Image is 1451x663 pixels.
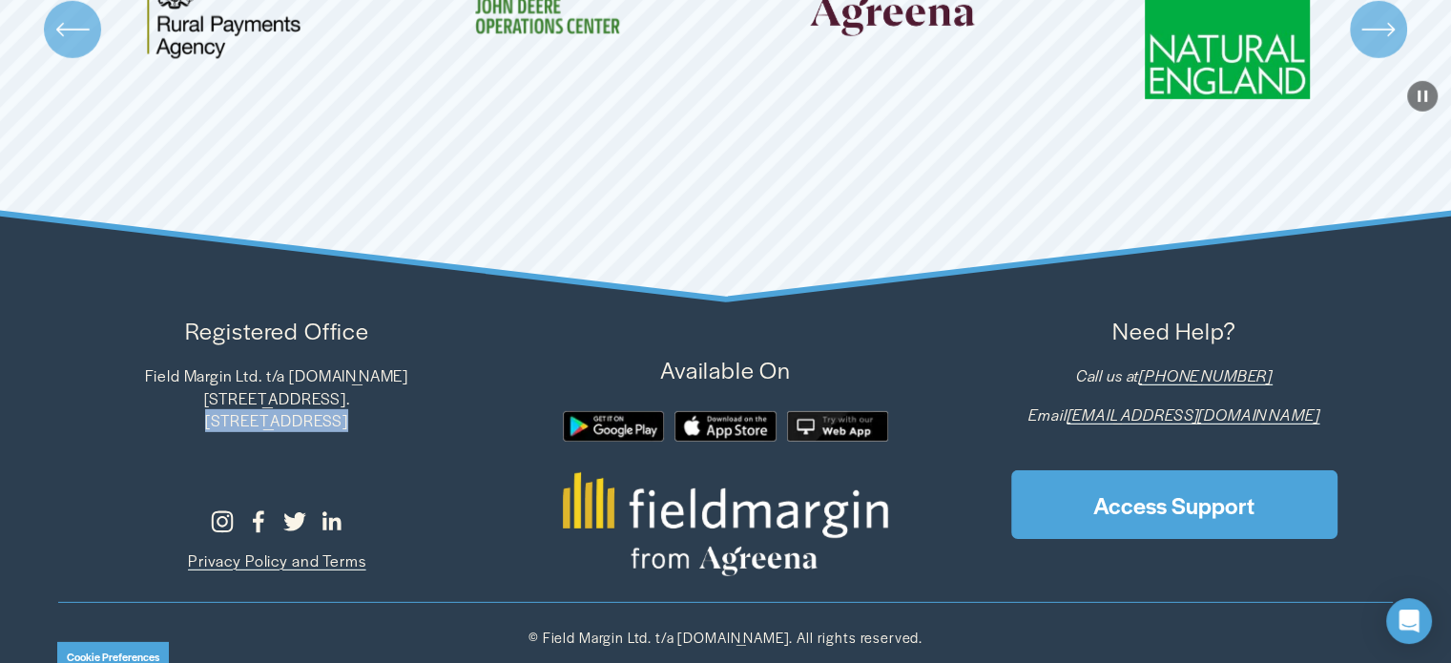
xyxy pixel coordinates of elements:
a: Privacy Policy and Terms [188,549,365,572]
p: Available On [507,353,944,387]
p: Registered Office [58,314,496,348]
p: © Field Margin Ltd. t/a [DOMAIN_NAME]. All rights reserved. [58,628,1394,648]
p: Field Margin Ltd. t/a [DOMAIN_NAME] [STREET_ADDRESS]. [STREET_ADDRESS] [58,364,496,432]
em: Email [1028,404,1067,425]
p: Need Help? [955,314,1393,348]
em: [PHONE_NUMBER] [1139,364,1273,386]
a: [PHONE_NUMBER] [1139,364,1273,387]
a: Instagram [211,510,234,533]
a: [EMAIL_ADDRESS][DOMAIN_NAME] [1067,404,1319,426]
div: Open Intercom Messenger [1386,598,1432,644]
button: Next [1350,1,1407,58]
a: Twitter [283,510,306,533]
em: [EMAIL_ADDRESS][DOMAIN_NAME] [1067,404,1319,425]
a: Access Support [1011,470,1337,538]
button: Pause Background [1407,81,1438,112]
a: Facebook [247,510,270,533]
a: LinkedIn [320,510,342,533]
span: Privacy Policy and Terms [188,549,365,571]
em: Call us at [1076,364,1140,386]
button: Previous [44,1,101,58]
